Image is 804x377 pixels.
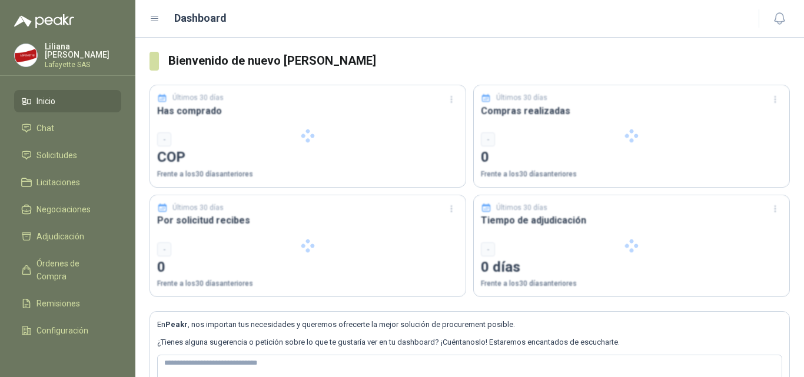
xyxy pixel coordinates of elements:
[157,336,782,348] p: ¿Tienes alguna sugerencia o petición sobre lo que te gustaría ver en tu dashboard? ¡Cuéntanoslo! ...
[36,257,110,283] span: Órdenes de Compra
[36,324,88,337] span: Configuración
[14,117,121,139] a: Chat
[45,61,121,68] p: Lafayette SAS
[14,90,121,112] a: Inicio
[36,203,91,216] span: Negociaciones
[14,144,121,166] a: Solicitudes
[165,320,188,329] b: Peakr
[36,176,80,189] span: Licitaciones
[14,225,121,248] a: Adjudicación
[14,319,121,342] a: Configuración
[14,252,121,288] a: Órdenes de Compra
[174,10,227,26] h1: Dashboard
[14,171,121,193] a: Licitaciones
[36,95,55,108] span: Inicio
[36,149,77,162] span: Solicitudes
[14,346,121,369] a: Manuales y ayuda
[15,44,37,66] img: Company Logo
[14,14,74,28] img: Logo peakr
[14,292,121,315] a: Remisiones
[36,230,84,243] span: Adjudicación
[36,122,54,135] span: Chat
[36,297,80,310] span: Remisiones
[157,319,782,331] p: En , nos importan tus necesidades y queremos ofrecerte la mejor solución de procurement posible.
[168,52,790,70] h3: Bienvenido de nuevo [PERSON_NAME]
[14,198,121,221] a: Negociaciones
[45,42,121,59] p: Liliana [PERSON_NAME]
